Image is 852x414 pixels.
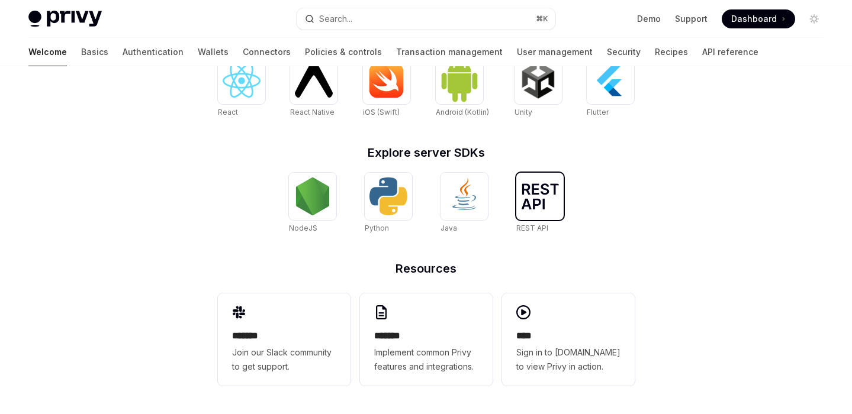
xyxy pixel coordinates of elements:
img: REST API [521,183,559,209]
span: Dashboard [731,13,777,25]
a: Android (Kotlin)Android (Kotlin) [436,57,489,118]
a: UnityUnity [515,57,562,118]
span: Java [441,224,457,232]
a: Policies & controls [305,38,382,66]
a: Authentication [123,38,184,66]
a: Dashboard [722,9,795,28]
a: Transaction management [396,38,503,66]
div: Search... [319,12,352,26]
button: Search...⌘K [297,8,555,30]
span: ⌘ K [536,14,548,24]
a: API reference [702,38,758,66]
a: React NativeReact Native [290,57,337,118]
img: Unity [519,62,557,99]
span: React [218,108,238,117]
a: iOS (Swift)iOS (Swift) [363,57,410,118]
img: NodeJS [294,177,332,215]
span: Android (Kotlin) [436,108,489,117]
button: Toggle dark mode [805,9,824,28]
a: REST APIREST API [516,173,564,234]
span: REST API [516,224,548,232]
span: Join our Slack community to get support. [232,345,336,374]
a: Demo [637,13,661,25]
a: Connectors [243,38,291,66]
a: ****Sign in to [DOMAIN_NAME] to view Privy in action. [502,293,635,386]
span: iOS (Swift) [363,108,400,117]
a: Support [675,13,708,25]
a: Welcome [28,38,67,66]
img: Android (Kotlin) [441,58,478,102]
a: PythonPython [365,173,412,234]
a: Basics [81,38,108,66]
a: FlutterFlutter [587,57,634,118]
img: Java [445,177,483,215]
span: Sign in to [DOMAIN_NAME] to view Privy in action. [516,345,620,374]
span: Python [365,224,389,232]
img: React [223,64,261,98]
span: React Native [290,108,335,117]
img: Python [369,177,407,215]
img: React Native [295,63,333,97]
a: User management [517,38,593,66]
span: NodeJS [289,224,317,232]
a: JavaJava [441,173,488,234]
h2: Explore server SDKs [218,147,635,159]
img: iOS (Swift) [368,63,406,98]
a: **** **Implement common Privy features and integrations. [360,293,493,386]
img: light logo [28,11,102,27]
span: Flutter [587,108,609,117]
a: **** **Join our Slack community to get support. [218,293,351,386]
span: Unity [515,108,532,117]
a: NodeJSNodeJS [289,173,336,234]
a: Security [607,38,641,66]
a: Wallets [198,38,229,66]
img: Flutter [591,62,629,99]
a: Recipes [655,38,688,66]
h2: Resources [218,263,635,274]
a: ReactReact [218,57,265,118]
span: Implement common Privy features and integrations. [374,345,478,374]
